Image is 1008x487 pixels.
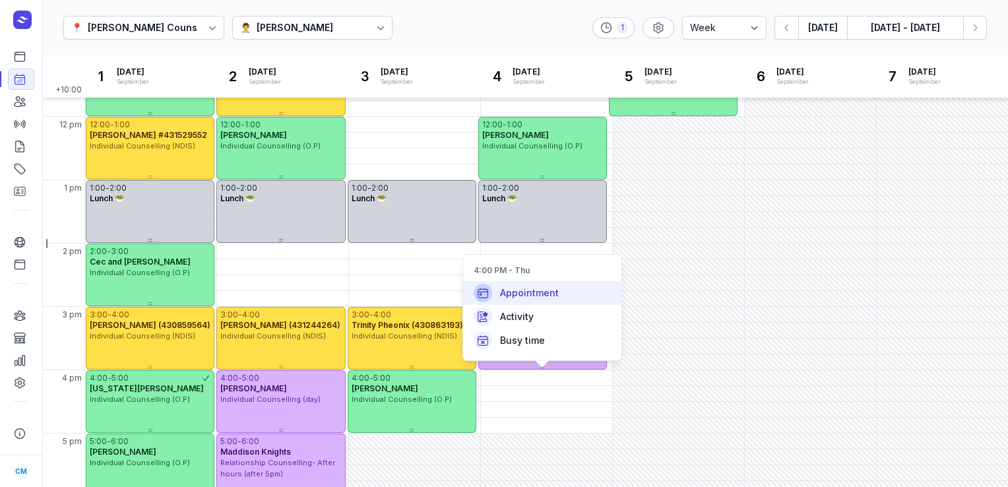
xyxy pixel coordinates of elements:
[352,395,452,404] span: Individual Counselling (O.P)
[245,119,261,130] div: 1:00
[367,183,371,193] div: -
[90,395,190,404] span: Individual Counselling (O.P)
[90,119,110,130] div: 12:00
[482,119,503,130] div: 12:00
[111,436,129,447] div: 6:00
[237,436,241,447] div: -
[220,383,287,393] span: [PERSON_NAME]
[90,246,107,257] div: 2:00
[220,130,287,140] span: [PERSON_NAME]
[354,66,375,87] div: 3
[111,309,129,320] div: 4:00
[111,373,129,383] div: 5:00
[257,20,333,36] div: [PERSON_NAME]
[463,263,621,278] div: 4:00 PM - Thu
[798,16,847,40] button: [DATE]
[369,309,373,320] div: -
[62,373,82,383] span: 4 pm
[62,309,82,320] span: 3 pm
[373,309,391,320] div: 4:00
[240,183,257,193] div: 2:00
[352,183,367,193] div: 1:00
[238,373,242,383] div: -
[482,183,498,193] div: 1:00
[220,436,237,447] div: 5:00
[220,320,340,330] span: [PERSON_NAME] (431244264)
[500,334,545,347] span: Busy time
[111,246,129,257] div: 3:00
[373,373,391,383] div: 5:00
[90,193,125,203] span: Lunch 🥗
[381,77,413,86] div: September
[55,84,84,98] span: +10:00
[618,66,639,87] div: 5
[482,141,583,150] span: Individual Counselling (O.P)
[503,119,507,130] div: -
[908,67,941,77] span: [DATE]
[90,130,207,140] span: [PERSON_NAME] #431529552
[240,20,251,36] div: 👨‍⚕️
[117,77,149,86] div: September
[220,309,238,320] div: 3:00
[371,183,389,193] div: 2:00
[15,463,27,479] span: CM
[502,183,519,193] div: 2:00
[90,436,107,447] div: 5:00
[59,119,82,130] span: 12 pm
[90,257,191,267] span: Cec and [PERSON_NAME]
[220,193,255,203] span: Lunch 🥗
[750,66,771,87] div: 6
[106,183,110,193] div: -
[107,436,111,447] div: -
[249,67,281,77] span: [DATE]
[90,66,111,87] div: 1
[249,77,281,86] div: September
[108,309,111,320] div: -
[90,331,195,341] span: Individual Counselling (NDIS)
[63,246,82,257] span: 2 pm
[482,130,549,140] span: [PERSON_NAME]
[88,20,223,36] div: [PERSON_NAME] Counselling
[220,395,321,404] span: Individual Counselling (day)
[90,383,204,393] span: [US_STATE][PERSON_NAME]
[352,309,369,320] div: 3:00
[352,331,457,341] span: Individual Counselling (NDIS)
[352,193,387,203] span: Lunch 🥗
[617,22,627,33] div: 1
[498,183,502,193] div: -
[500,310,534,323] span: Activity
[107,246,111,257] div: -
[114,119,130,130] div: 1:00
[645,77,677,86] div: September
[220,183,236,193] div: 1:00
[220,119,241,130] div: 12:00
[776,67,809,77] span: [DATE]
[241,436,259,447] div: 6:00
[352,383,418,393] span: [PERSON_NAME]
[110,183,127,193] div: 2:00
[90,447,156,457] span: [PERSON_NAME]
[500,286,559,300] span: Appointment
[90,320,210,330] span: [PERSON_NAME] (430859564)
[507,119,522,130] div: 1:00
[369,373,373,383] div: -
[908,77,941,86] div: September
[64,183,82,193] span: 1 pm
[236,183,240,193] div: -
[90,458,190,467] span: Individual Counselling (O.P)
[238,309,242,320] div: -
[220,141,321,150] span: Individual Counselling (O.P)
[352,320,463,330] span: Trinity Pheonix (430863193)
[847,16,963,40] button: [DATE] - [DATE]
[110,119,114,130] div: -
[220,373,238,383] div: 4:00
[220,447,291,457] span: Maddison Knights
[90,309,108,320] div: 3:00
[513,77,545,86] div: September
[513,67,545,77] span: [DATE]
[645,67,677,77] span: [DATE]
[63,436,82,447] span: 5 pm
[882,66,903,87] div: 7
[482,193,517,203] span: Lunch 🥗
[90,268,190,277] span: Individual Counselling (O.P)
